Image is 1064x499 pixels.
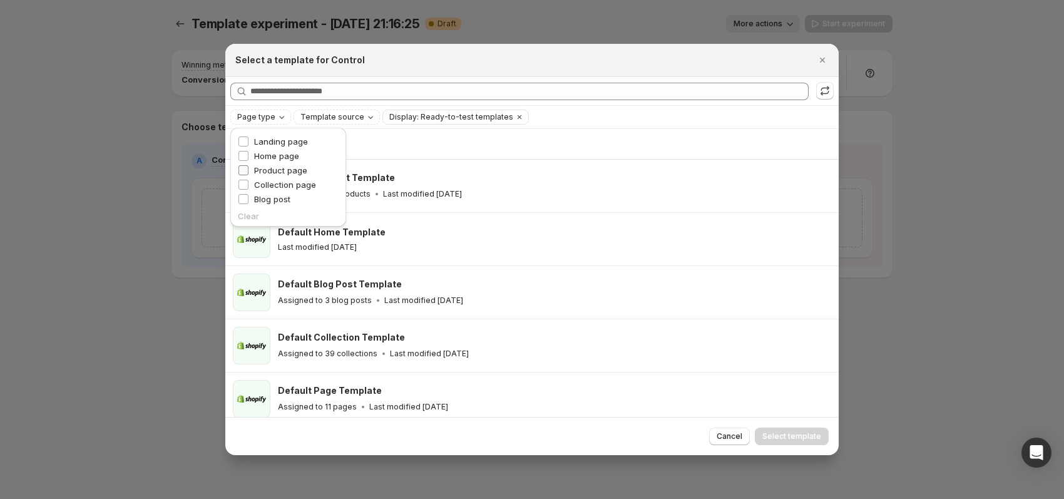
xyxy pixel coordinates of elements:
[254,136,308,147] span: Landing page
[231,110,290,124] button: Page type
[383,189,462,199] p: Last modified [DATE]
[383,110,513,124] button: Display: Ready-to-test templates
[278,296,372,306] p: Assigned to 3 blog posts
[390,349,469,359] p: Last modified [DATE]
[300,112,364,122] span: Template source
[237,112,275,122] span: Page type
[294,110,379,124] button: Template source
[278,402,357,412] p: Assigned to 11 pages
[254,165,307,175] span: Product page
[254,180,316,190] span: Collection page
[709,428,750,445] button: Cancel
[1021,438,1051,468] div: Open Intercom Messenger
[278,349,377,359] p: Assigned to 39 collections
[513,110,526,124] button: Clear
[254,151,299,161] span: Home page
[278,331,405,344] h3: Default Collection Template
[233,274,270,311] img: Default Blog Post Template
[389,112,513,122] span: Display: Ready-to-test templates
[233,380,270,418] img: Default Page Template
[814,51,831,69] button: Close
[233,327,270,364] img: Default Collection Template
[278,384,382,397] h3: Default Page Template
[278,242,357,252] p: Last modified [DATE]
[254,194,290,204] span: Blog post
[369,402,448,412] p: Last modified [DATE]
[384,296,463,306] p: Last modified [DATE]
[235,54,365,66] h2: Select a template for Control
[278,278,402,291] h3: Default Blog Post Template
[717,431,742,441] span: Cancel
